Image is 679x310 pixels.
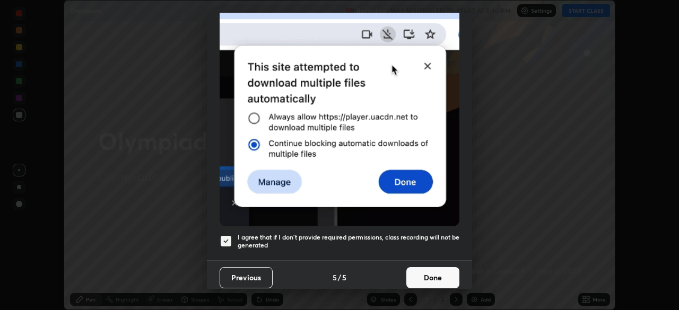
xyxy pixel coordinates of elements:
button: Previous [220,267,273,288]
h4: / [338,272,341,283]
h4: 5 [333,272,337,283]
button: Done [406,267,459,288]
h4: 5 [342,272,346,283]
h5: I agree that if I don't provide required permissions, class recording will not be generated [238,233,459,250]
